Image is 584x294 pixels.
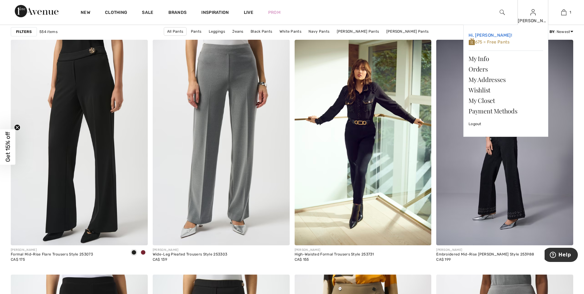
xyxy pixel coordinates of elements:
[469,74,543,85] a: My Addresses
[295,252,374,257] div: High-Waisted Formal Trousers Style 253731
[168,10,187,16] a: Brands
[188,27,205,35] a: Pants
[305,27,332,35] a: Navy Pants
[561,9,566,16] img: My Bag
[248,27,275,35] a: Black Pants
[276,27,304,35] a: White Pants
[295,248,374,252] div: [PERSON_NAME]
[469,39,509,45] span: 675 = Free Pants
[549,9,579,16] a: 1
[545,248,578,263] iframe: Opens a widget where you can find more information
[469,116,543,132] a: Logout
[11,40,148,245] img: Formal Mid-Rise Flare Trousers Style 253073. Black
[153,40,290,245] img: Wide-Leg Pleated Trousers Style 253303. Grey melange
[11,252,93,257] div: Formal Mid-Rise Flare Trousers Style 253073
[105,10,127,16] a: Clothing
[81,10,90,16] a: New
[469,53,543,64] a: My Info
[518,18,548,24] div: [PERSON_NAME]
[129,248,139,258] div: Black
[139,248,148,258] div: Merlot
[39,29,58,35] span: 554 items
[469,33,512,38] span: Hi, [PERSON_NAME]!
[383,27,432,35] a: [PERSON_NAME] Pants
[11,248,93,252] div: [PERSON_NAME]
[153,257,167,262] span: CA$ 139
[4,132,11,162] span: Get 15% off
[469,38,475,46] img: loyalty_logo_r.svg
[11,257,25,262] span: CA$ 175
[153,248,227,252] div: [PERSON_NAME]
[153,252,227,257] div: Wide-Leg Pleated Trousers Style 253303
[436,248,534,252] div: [PERSON_NAME]
[469,30,543,48] a: Hi, [PERSON_NAME]! 675 = Free Pants
[436,40,573,245] img: Embroidered Mid-Rise Jean Style 253988. Charcoal Grey
[469,85,543,95] a: Wishlist
[334,27,382,35] a: [PERSON_NAME] Pants
[244,9,253,16] a: Live
[530,9,536,15] a: Sign In
[469,106,543,116] a: Payment Methods
[436,252,534,257] div: Embroidered Mid-Rise [PERSON_NAME] Style 253988
[469,95,543,106] a: My Closet
[530,9,536,16] img: My Info
[436,257,451,262] span: CA$ 199
[268,9,280,16] a: Prom
[538,29,573,35] div: : Newest
[14,125,20,131] button: Close teaser
[570,10,571,15] span: 1
[469,64,543,74] a: Orders
[295,40,432,245] img: High-Waisted Formal Trousers Style 253731. Black
[201,10,229,16] span: Inspiration
[142,10,153,16] a: Sale
[164,27,187,36] a: All Pants
[206,27,228,35] a: Leggings
[15,5,58,17] img: 1ère Avenue
[229,27,247,35] a: Jeans
[500,9,505,16] img: search the website
[16,29,32,35] strong: Filters
[295,257,309,262] span: CA$ 155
